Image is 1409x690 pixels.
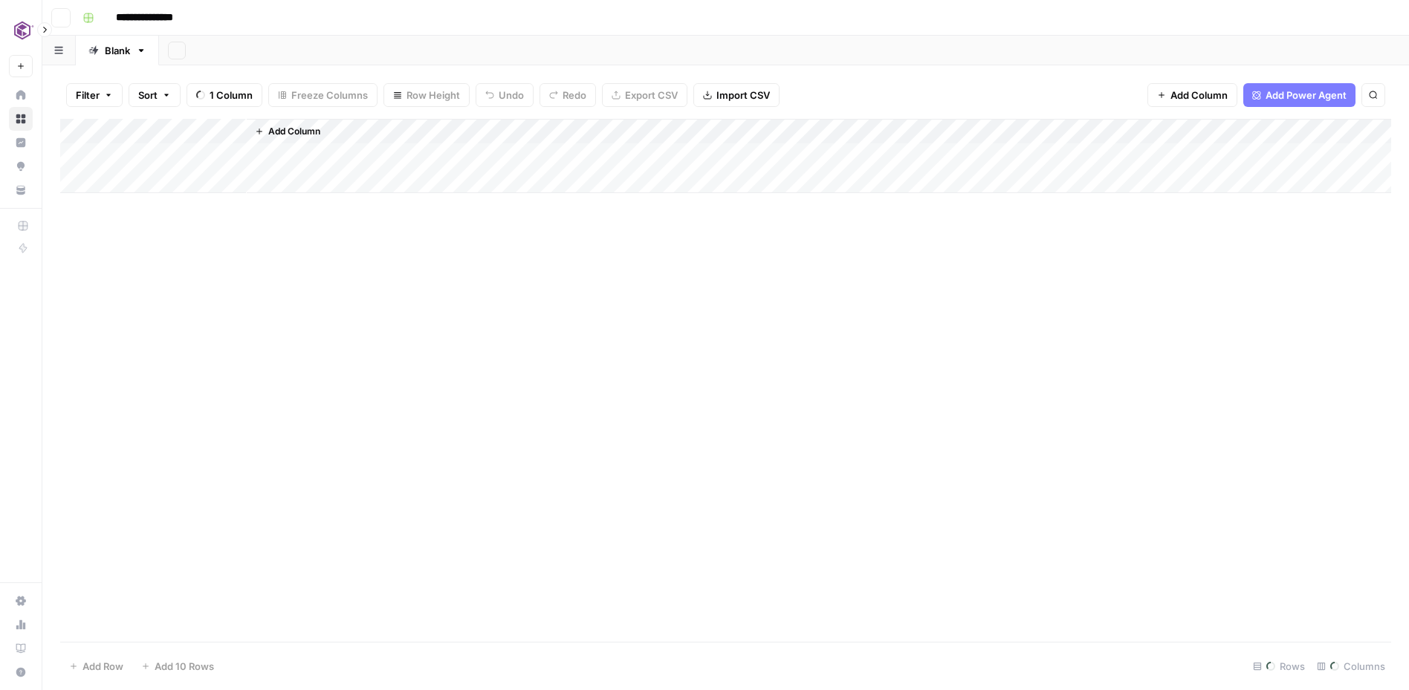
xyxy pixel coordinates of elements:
[9,178,33,202] a: Your Data
[249,122,326,141] button: Add Column
[540,83,596,107] button: Redo
[9,131,33,154] a: Insights
[1266,88,1347,102] span: Add Power Agent
[187,83,262,107] button: 1 Column
[9,589,33,613] a: Settings
[132,654,223,678] button: Add 10 Rows
[563,88,586,102] span: Redo
[9,17,36,44] img: Commvault Logo
[76,88,100,102] span: Filter
[693,83,780,107] button: Import CSV
[625,88,678,102] span: Export CSV
[268,83,378,107] button: Freeze Columns
[9,660,33,684] button: Help + Support
[9,83,33,107] a: Home
[9,637,33,660] a: Learning Hub
[9,107,33,131] a: Browse
[476,83,534,107] button: Undo
[1311,654,1391,678] div: Columns
[268,125,320,138] span: Add Column
[383,83,470,107] button: Row Height
[1243,83,1355,107] button: Add Power Agent
[602,83,687,107] button: Export CSV
[291,88,368,102] span: Freeze Columns
[1170,88,1228,102] span: Add Column
[1247,654,1311,678] div: Rows
[716,88,770,102] span: Import CSV
[9,154,33,178] a: Opportunities
[406,88,460,102] span: Row Height
[9,613,33,637] a: Usage
[66,83,123,107] button: Filter
[129,83,181,107] button: Sort
[155,659,214,674] span: Add 10 Rows
[138,88,158,102] span: Sort
[1147,83,1237,107] button: Add Column
[9,12,33,49] button: Workspace: Commvault
[499,88,524,102] span: Undo
[60,654,132,678] button: Add Row
[76,36,159,65] a: Blank
[105,43,130,58] div: Blank
[82,659,123,674] span: Add Row
[210,88,253,102] span: 1 Column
